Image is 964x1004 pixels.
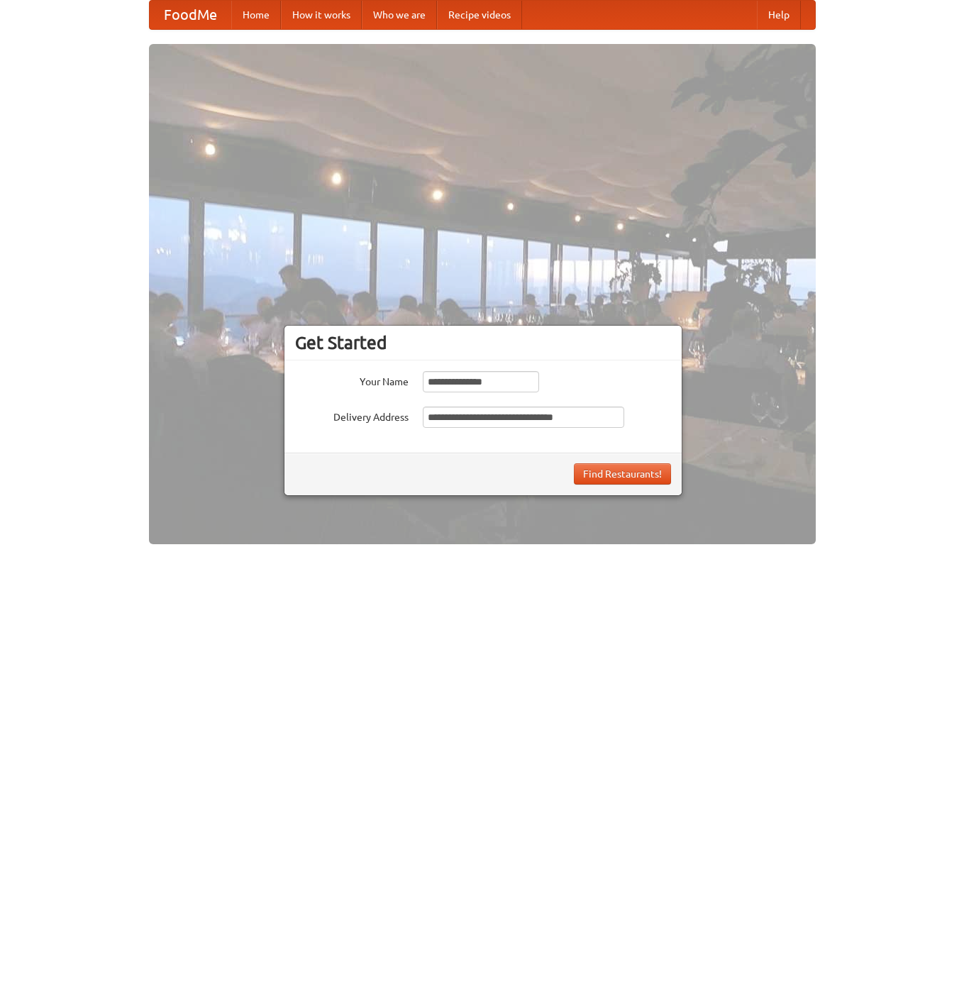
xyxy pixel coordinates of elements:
label: Your Name [295,371,409,389]
button: Find Restaurants! [574,463,671,485]
label: Delivery Address [295,407,409,424]
a: Who we are [362,1,437,29]
a: Home [231,1,281,29]
a: FoodMe [150,1,231,29]
a: Recipe videos [437,1,522,29]
a: How it works [281,1,362,29]
h3: Get Started [295,332,671,353]
a: Help [757,1,801,29]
